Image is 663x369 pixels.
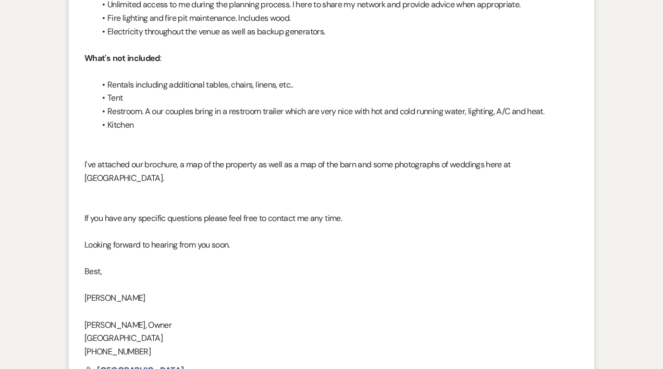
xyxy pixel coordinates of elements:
[84,53,160,64] strong: What's not included
[95,25,579,39] li: Electricity throughout the venue as well as backup generators.
[84,265,579,278] p: Best,
[84,52,579,65] p: :
[95,91,579,105] li: Tent
[95,11,579,25] li: Fire lighting and fire pit maintenance. Includes wood.
[84,291,579,305] p: [PERSON_NAME]
[95,118,579,132] li: Kitchen
[84,345,579,359] p: [PHONE_NUMBER]
[84,318,579,332] p: [PERSON_NAME], Owner
[84,331,579,345] p: [GEOGRAPHIC_DATA]
[84,212,579,225] p: If you have any specific questions please feel free to contact me any time.
[95,105,579,118] li: Restroom. A our couples bring in a restroom trailer which are very nice with hot and cold running...
[84,158,579,185] p: I've attached our brochure, a map of the property as well as a map of the barn and some photograp...
[95,78,579,92] li: Rentals including additional tables, chairs, linens, etc..
[84,238,579,252] p: Looking forward to hearing from you soon.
